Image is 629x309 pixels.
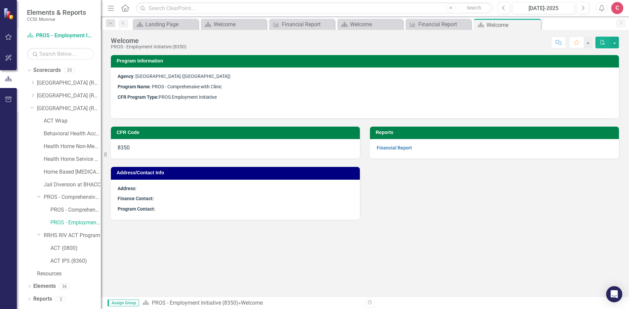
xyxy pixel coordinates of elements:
div: Welcome [111,37,186,44]
h3: Program Information [117,58,616,63]
a: Health Home Service Dollars [44,156,101,163]
strong: CFR Program Type: [118,94,159,100]
div: [DATE]-2025 [514,4,573,12]
h3: Reports [376,130,616,135]
div: Landing Page [145,20,197,29]
a: Home Based [MEDICAL_DATA] [44,168,101,176]
div: 2 [55,296,66,302]
a: PROS - Comprehensive with Clinic (6340) [50,206,101,214]
input: Search Below... [27,48,94,60]
span: Search [467,5,481,10]
div: 25 [64,68,75,73]
strong: Finance Contact: [118,196,154,201]
a: PROS - Employment Initiative (8350) [27,32,94,40]
a: Financial Report [407,20,469,29]
div: Open Intercom Messenger [606,286,622,302]
a: Reports [33,295,52,303]
span: : [GEOGRAPHIC_DATA] ([GEOGRAPHIC_DATA]) [118,74,230,79]
span: : PROS - Comprehensive with Clinic [118,84,222,89]
div: Welcome [241,300,263,306]
a: Resources [37,270,101,278]
span: PROS Employment Initiative [118,94,217,100]
a: RRHS RIV ACT Program [44,232,101,239]
div: Welcome [214,20,265,29]
button: C [611,2,623,14]
a: ACT (0800) [50,245,101,252]
a: Health Home Non-Medicaid Care Management [44,143,101,150]
div: PROS - Employment Initiative (8350) [111,44,186,49]
button: Search [457,3,491,13]
a: [GEOGRAPHIC_DATA] (RRH) [37,105,101,113]
a: ACT IPS (8360) [50,257,101,265]
div: 36 [59,283,70,289]
span: Assign Group [108,300,139,306]
a: Elements [33,282,56,290]
div: » [142,299,360,307]
a: Landing Page [134,20,197,29]
a: Welcome [203,20,265,29]
a: Behavioral Health Access and Crisis Center (BHACC) [44,130,101,138]
img: ClearPoint Strategy [3,7,15,19]
input: Search ClearPoint... [136,2,493,14]
div: Financial Report [282,20,333,29]
a: [GEOGRAPHIC_DATA] (RRH) [37,92,101,100]
small: CCSI: Monroe [27,16,86,22]
a: Financial Report [271,20,333,29]
a: Welcome [339,20,401,29]
span: 8350 [118,144,130,151]
h3: CFR Code [117,130,357,135]
strong: Program Name [118,84,150,89]
h3: Address/Contact Info [117,170,357,175]
strong: Address: [118,186,136,191]
a: PROS - Comprehensive with Clinic [44,193,101,201]
a: ACT Wrap [44,117,101,125]
div: Welcome [350,20,401,29]
a: Financial Report [377,145,412,150]
strong: Agency [118,74,133,79]
div: Welcome [487,21,539,29]
span: Elements & Reports [27,8,86,16]
strong: Program Contact: [118,206,155,212]
a: Jail Diversion at BHACC [44,181,101,189]
a: PROS - Employment Initiative (8350) [50,219,101,227]
a: Scorecards [33,67,61,74]
a: [GEOGRAPHIC_DATA] (RRH) [37,79,101,87]
button: [DATE]-2025 [512,2,575,14]
div: Financial Report [418,20,469,29]
a: PROS - Employment Initiative (8350) [152,300,238,306]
